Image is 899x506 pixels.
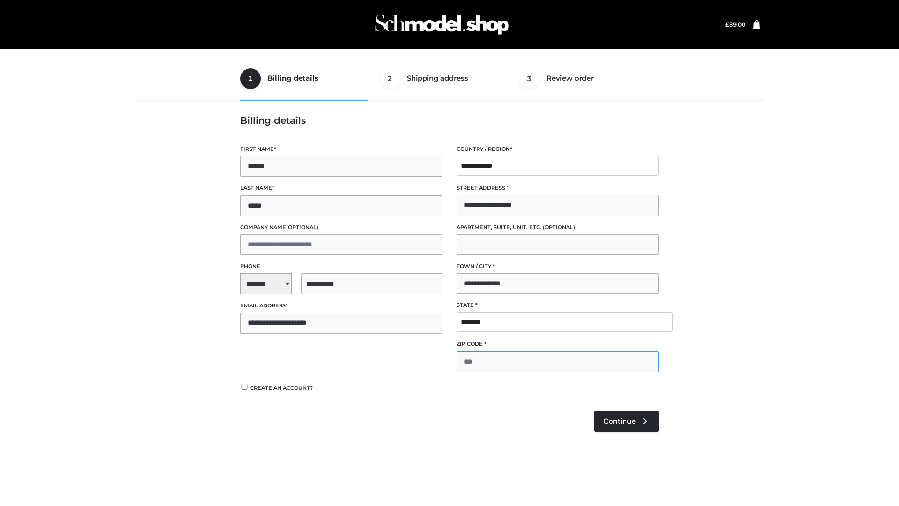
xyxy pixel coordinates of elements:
label: Country / Region [457,145,659,154]
a: Continue [594,411,659,432]
label: Street address [457,184,659,193]
span: £ [725,21,729,28]
input: Create an account? [240,384,249,390]
span: Continue [604,417,636,425]
label: Apartment, suite, unit, etc. [457,223,659,232]
label: Last name [240,184,442,193]
a: £89.00 [725,21,745,28]
label: First name [240,145,442,154]
label: Company name [240,223,442,232]
span: (optional) [286,224,318,231]
label: Email address [240,301,442,310]
h3: Billing details [240,115,659,126]
img: Schmodel Admin 964 [372,6,512,43]
label: Phone [240,262,442,271]
bdi: 89.00 [725,21,745,28]
label: ZIP Code [457,340,659,349]
label: State [457,301,659,310]
span: Create an account? [250,385,313,391]
label: Town / City [457,262,659,271]
span: (optional) [543,224,575,231]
